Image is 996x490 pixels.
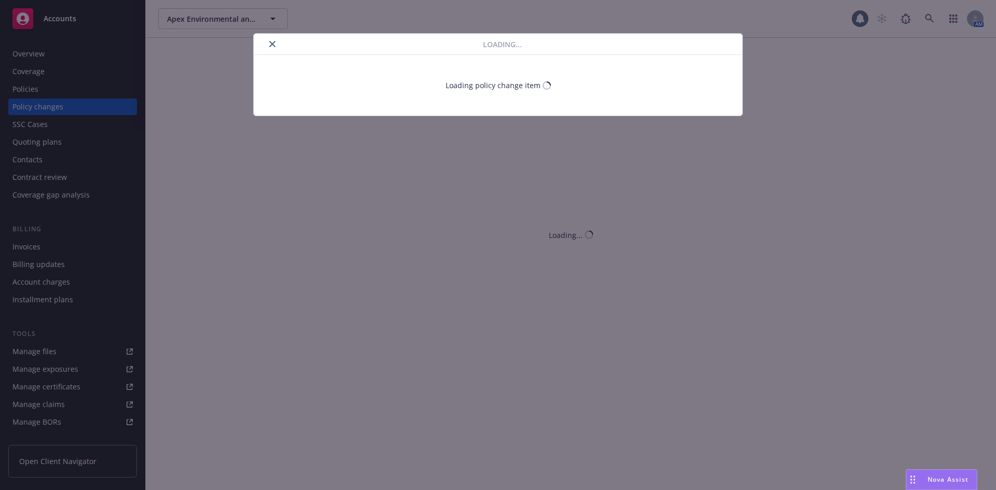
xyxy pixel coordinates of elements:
div: Drag to move [906,470,919,489]
span: Nova Assist [928,475,969,484]
button: close [266,38,279,50]
div: Loading policy change item [446,80,541,91]
span: Loading... [483,39,522,50]
button: Nova Assist [906,469,977,490]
